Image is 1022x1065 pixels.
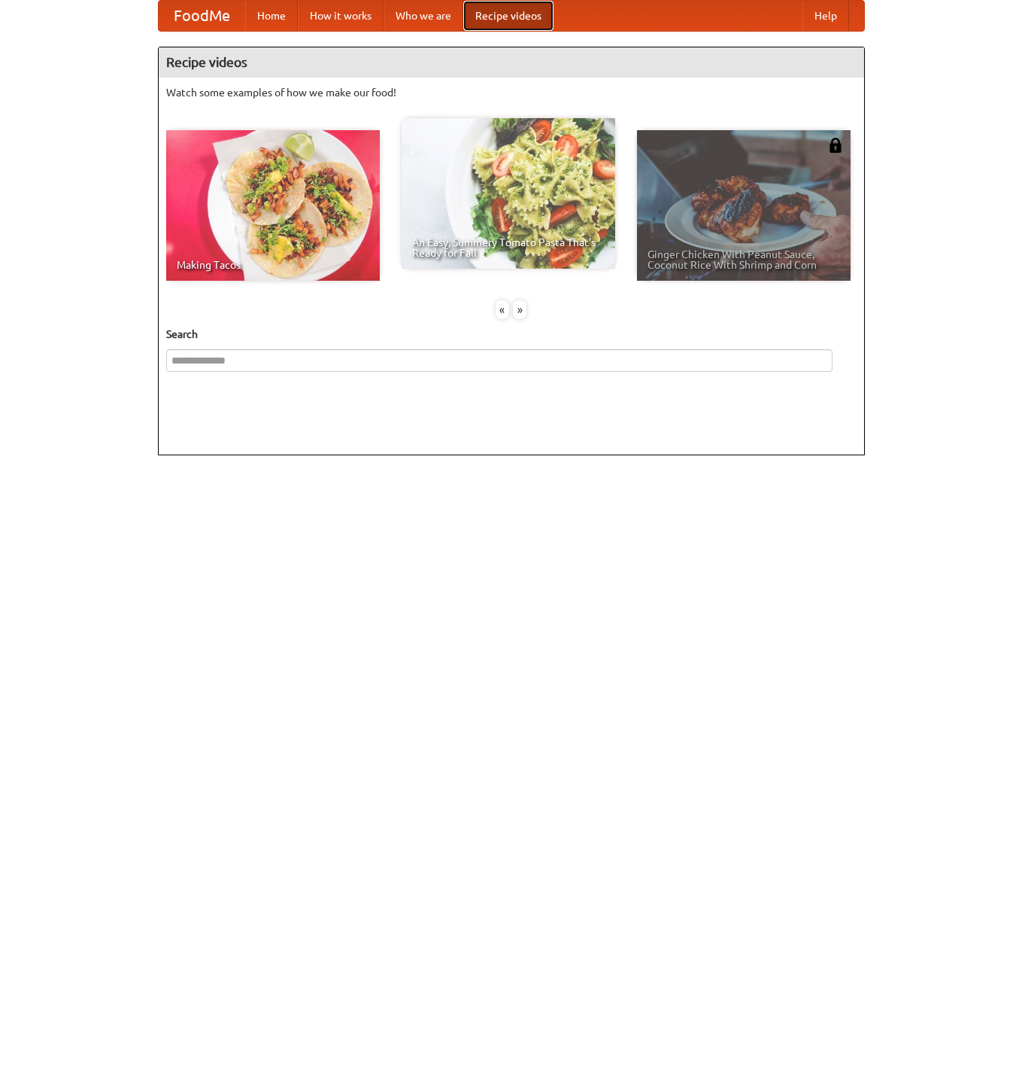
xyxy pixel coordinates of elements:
span: An Easy, Summery Tomato Pasta That's Ready for Fall [412,237,605,258]
a: Recipe videos [463,1,553,31]
img: 483408.png [828,138,843,153]
a: Making Tacos [166,130,380,281]
a: FoodMe [159,1,245,31]
a: Help [802,1,849,31]
p: Watch some examples of how we make our food! [166,85,857,100]
a: How it works [298,1,384,31]
h4: Recipe videos [159,47,864,78]
a: An Easy, Summery Tomato Pasta That's Ready for Fall [402,118,615,269]
div: » [513,300,526,319]
h5: Search [166,327,857,342]
span: Making Tacos [177,260,369,270]
a: Who we are [384,1,463,31]
div: « [496,300,509,319]
a: Home [245,1,298,31]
